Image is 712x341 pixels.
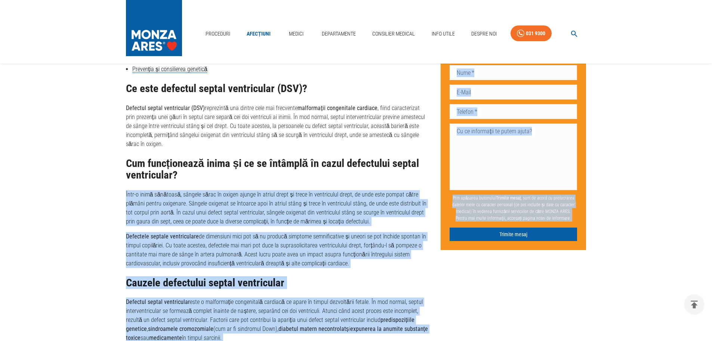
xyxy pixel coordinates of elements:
p: reprezintă una dintre cele mai frecvente , fiind caracterizat prin prezența unei găuri în septul ... [126,104,429,149]
a: Afecțiuni [244,26,274,42]
a: Prevenția și consilierea genetică [132,66,207,73]
b: Trimite mesaj [496,195,521,201]
strong: diabetul matern necontrolat [278,325,346,332]
button: Trimite mesaj [450,228,577,241]
p: Prin apăsarea butonului , sunt de acord cu prelucrarea datelor mele cu caracter personal (ce pot ... [450,192,577,225]
a: Despre Noi [468,26,500,42]
strong: sindroamele cromozomiale [148,325,213,332]
h2: Cauzele defectului septal ventricular [126,277,429,289]
a: Consilier Medical [369,26,418,42]
p: de dimensiuni mici pot să nu producă simptome semnificative și uneori se pot închide spontan în t... [126,232,429,268]
strong: Defectul septal ventricular (DSV) [126,104,205,112]
strong: Defectul septal ventricular [126,298,190,305]
p: Într-o inimă sănătoasă, sângele sărac în oxigen ajunge în atriul drept și trece în ventriculul dr... [126,190,429,226]
a: 031 9300 [511,25,552,42]
strong: malformații congenitale cardiace [298,104,377,112]
a: Departamente [319,26,359,42]
div: 031 9300 [526,29,545,38]
h2: Cum funcționează inima și ce se întâmplă în cazul defectului septal ventricular? [126,158,429,181]
button: delete [684,294,705,315]
a: Info Utile [429,26,458,42]
a: Proceduri [203,26,233,42]
h2: Ce este defectul septal ventricular (DSV)? [126,83,429,95]
a: Medici [284,26,308,42]
strong: Defectele septale ventriculare [126,233,199,240]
